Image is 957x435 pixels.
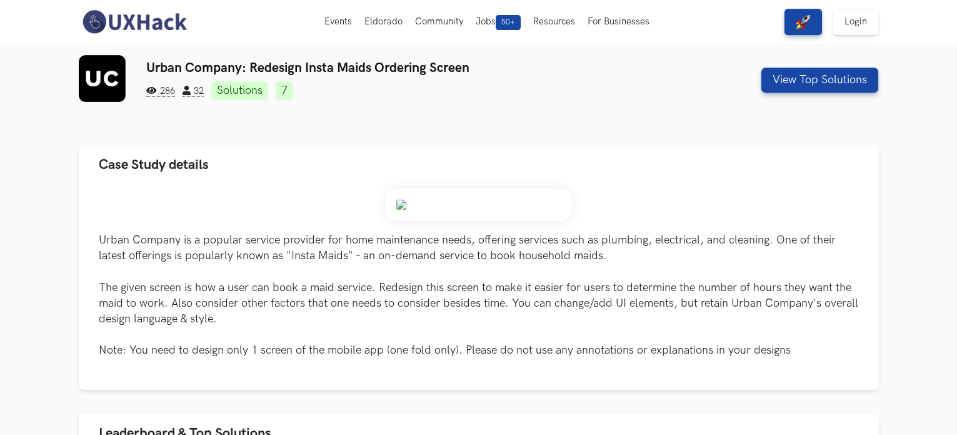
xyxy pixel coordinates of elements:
span: 50+ [496,15,521,30]
button: Case Study details [79,145,879,185]
p: Urban Company is a popular service provider for home maintenance needs, offering services such as... [99,232,859,359]
h3: Urban Company: Redesign Insta Maids Ordering Screen [146,60,676,76]
img: rocket [796,14,811,29]
a: Login [833,9,878,35]
span: 32 [183,86,204,97]
img: Urban Company logo [79,55,126,102]
a: Solutions [211,81,268,100]
a: 7 [276,81,293,100]
div: Case Study details [79,185,879,390]
img: UXHack-logo.png [79,9,190,35]
img: Weekend_Hackathon_83_banner.png [385,188,573,221]
span: Case Study details [99,156,209,173]
span: 286 [146,86,175,97]
button: View Top Solutions [761,68,878,93]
